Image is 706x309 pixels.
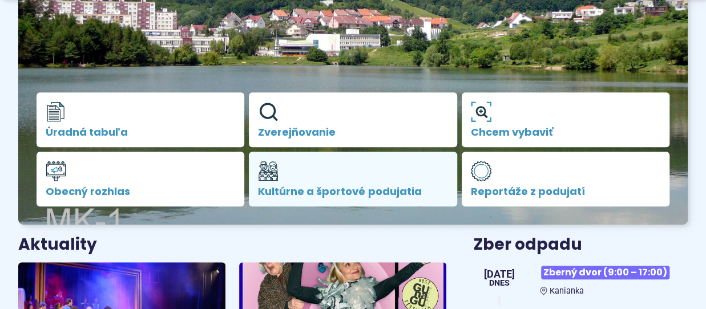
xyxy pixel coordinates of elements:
span: Reportáže z podujatí [471,186,660,197]
a: Úradná tabuľa [37,92,244,147]
a: Chcem vybaviť [462,92,669,147]
span: Zberný dvor (9:00 – 17:00) [541,266,669,279]
span: Obecný rozhlas [46,186,235,197]
a: Zverejňovanie [249,92,457,147]
h3: Aktuality [18,236,97,254]
a: Kultúrne a športové podujatia [249,152,457,206]
span: Kultúrne a športové podujatia [258,186,447,197]
span: Zverejňovanie [258,127,447,138]
a: Obecný rozhlas [37,152,244,206]
h3: Zber odpadu [474,236,688,254]
a: Zberný dvor (9:00 – 17:00) Kanianka [DATE] Dnes [474,261,688,295]
span: Kanianka [550,286,584,296]
a: Reportáže z podujatí [462,152,669,206]
span: Úradná tabuľa [46,127,235,138]
span: Chcem vybaviť [471,127,660,138]
span: [DATE] [484,269,515,279]
span: Dnes [484,279,515,287]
